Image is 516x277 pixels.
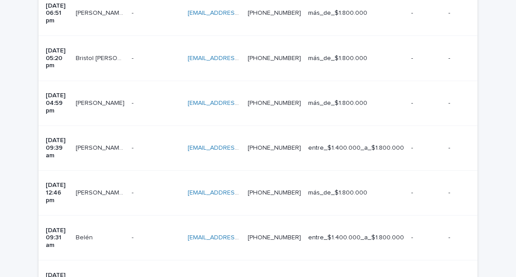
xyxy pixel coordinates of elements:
p: - [132,187,135,197]
a: [EMAIL_ADDRESS][DOMAIN_NAME] [188,55,289,61]
a: [EMAIL_ADDRESS][DOMAIN_NAME] [188,100,289,106]
p: Juan Patricio Álvarez [76,98,126,107]
p: entre_$1.400.000_a_$1.800.000 [308,144,404,152]
p: - [411,100,441,107]
p: Ximena Fernández Vicente [76,143,126,152]
p: - [411,9,441,17]
p: [DATE] 04:59 pm [46,92,69,114]
p: - [411,189,441,197]
a: [PHONE_NUMBER] [248,10,301,16]
p: entre_$1.400.000_a_$1.800.000 [308,234,404,242]
p: Bristol Patricio Urzua [76,53,126,62]
p: Alejandra Marcela Leal Delso [76,187,126,197]
p: [DATE] 06:51 pm [46,2,69,25]
p: - [411,144,441,152]
p: más_de_$1.800.000 [308,100,404,107]
p: - [132,143,135,152]
p: - [132,232,135,242]
a: [EMAIL_ADDRESS][DOMAIN_NAME] [188,10,289,16]
p: - [132,53,135,62]
a: [PHONE_NUMBER] [248,145,301,151]
a: [EMAIL_ADDRESS][PERSON_NAME][DOMAIN_NAME] [188,145,338,151]
p: más_de_$1.800.000 [308,9,404,17]
p: - [132,8,135,17]
p: - [132,98,135,107]
p: más_de_$1.800.000 [308,189,404,197]
p: - [411,234,441,242]
p: - [448,100,480,107]
p: - [448,9,480,17]
p: Belén [76,232,95,242]
p: - [448,144,480,152]
p: [DATE] 12:46 pm [46,182,69,204]
p: Juan Pablo Court Ramirez-Olavarria [76,8,126,17]
a: [PHONE_NUMBER] [248,55,301,61]
p: - [448,55,480,62]
a: [PHONE_NUMBER] [248,100,301,106]
a: [EMAIL_ADDRESS][DOMAIN_NAME] [188,234,289,241]
p: [DATE] 09:39 am [46,137,69,159]
p: más_de_$1.800.000 [308,55,404,62]
p: - [448,189,480,197]
p: - [411,55,441,62]
p: - [448,234,480,242]
a: [EMAIL_ADDRESS][DOMAIN_NAME] [188,190,289,196]
a: [PHONE_NUMBER] [248,190,301,196]
a: [PHONE_NUMBER] [248,234,301,241]
p: [DATE] 05:20 pm [46,47,69,69]
p: [DATE] 09:31 am [46,227,69,249]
